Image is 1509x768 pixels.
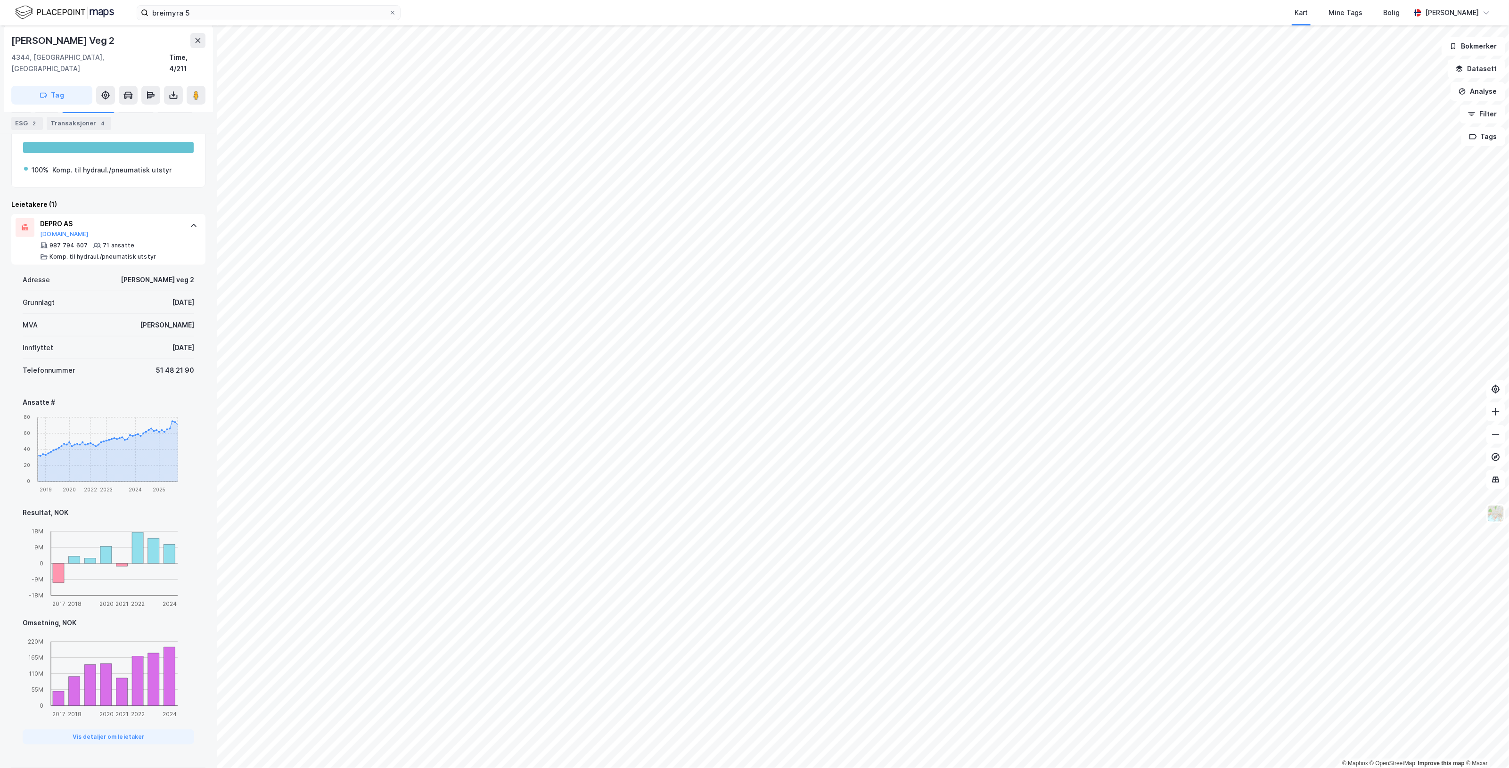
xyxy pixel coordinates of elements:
[98,118,107,128] div: 4
[23,397,194,408] div: Ansatte #
[11,86,92,105] button: Tag
[30,118,39,128] div: 2
[1451,82,1505,101] button: Analyse
[11,199,205,210] div: Leietakere (1)
[29,592,43,599] tspan: -18M
[15,4,114,21] img: logo.f888ab2527a4732fd821a326f86c7f29.svg
[32,686,43,693] tspan: 55M
[23,617,194,629] div: Omsetning, NOK
[84,487,97,492] tspan: 2022
[40,487,52,492] tspan: 2019
[129,487,142,492] tspan: 2024
[49,242,88,249] div: 987 794 607
[23,729,194,744] button: Vis detaljer om leietaker
[156,365,194,376] div: 51 48 21 90
[131,711,145,718] tspan: 2022
[24,431,30,436] tspan: 60
[1418,760,1465,767] a: Improve this map
[24,463,30,468] tspan: 20
[23,319,38,331] div: MVA
[52,601,66,608] tspan: 2017
[115,711,129,718] tspan: 2021
[23,342,53,353] div: Innflyttet
[172,342,194,353] div: [DATE]
[1448,59,1505,78] button: Datasett
[1462,723,1509,768] iframe: Chat Widget
[1370,760,1416,767] a: OpenStreetMap
[32,528,43,535] tspan: 18M
[68,601,82,608] tspan: 2018
[32,576,43,583] tspan: -9M
[99,601,114,608] tspan: 2020
[163,601,177,608] tspan: 2024
[47,116,111,130] div: Transaksjoner
[40,218,180,229] div: DEPRO AS
[11,33,116,48] div: [PERSON_NAME] Veg 2
[11,52,169,74] div: 4344, [GEOGRAPHIC_DATA], [GEOGRAPHIC_DATA]
[103,242,134,249] div: 71 ansatte
[115,601,129,608] tspan: 2021
[40,230,89,238] button: [DOMAIN_NAME]
[23,365,75,376] div: Telefonnummer
[23,297,55,308] div: Grunnlagt
[1462,723,1509,768] div: Kontrollprogram for chat
[52,164,172,176] div: Komp. til hydraul./pneumatisk utstyr
[1295,7,1308,18] div: Kart
[40,560,43,567] tspan: 0
[1342,760,1368,767] a: Mapbox
[34,544,43,551] tspan: 9M
[1329,7,1362,18] div: Mine Tags
[49,253,156,261] div: Komp. til hydraul./pneumatisk utstyr
[24,447,30,452] tspan: 40
[28,638,43,645] tspan: 220M
[121,274,194,286] div: [PERSON_NAME] veg 2
[99,711,114,718] tspan: 2020
[28,654,43,661] tspan: 165M
[27,479,30,484] tspan: 0
[172,297,194,308] div: [DATE]
[68,711,82,718] tspan: 2018
[29,670,43,677] tspan: 110M
[1425,7,1479,18] div: [PERSON_NAME]
[32,164,49,176] div: 100%
[131,601,145,608] tspan: 2022
[23,274,50,286] div: Adresse
[163,711,177,718] tspan: 2024
[63,487,76,492] tspan: 2020
[24,415,30,420] tspan: 80
[100,487,113,492] tspan: 2023
[1460,105,1505,123] button: Filter
[52,711,66,718] tspan: 2017
[169,52,205,74] div: Time, 4/211
[1461,127,1505,146] button: Tags
[148,6,389,20] input: Søk på adresse, matrikkel, gårdeiere, leietakere eller personer
[1442,37,1505,56] button: Bokmerker
[1383,7,1400,18] div: Bolig
[140,319,194,331] div: [PERSON_NAME]
[11,116,43,130] div: ESG
[153,487,165,492] tspan: 2025
[40,702,43,709] tspan: 0
[23,507,194,518] div: Resultat, NOK
[1487,505,1505,523] img: Z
